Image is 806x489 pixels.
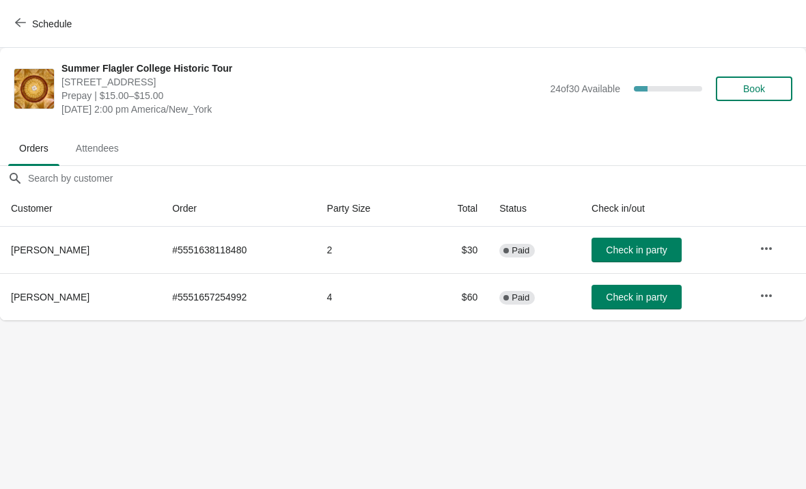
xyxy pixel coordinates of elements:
[592,238,682,262] button: Check in party
[8,136,59,160] span: Orders
[32,18,72,29] span: Schedule
[606,292,667,303] span: Check in party
[488,191,581,227] th: Status
[61,102,543,116] span: [DATE] 2:00 pm America/New_York
[61,89,543,102] span: Prepay | $15.00–$15.00
[592,285,682,309] button: Check in party
[581,191,749,227] th: Check in/out
[61,75,543,89] span: [STREET_ADDRESS]
[65,136,130,160] span: Attendees
[161,273,316,320] td: # 5551657254992
[743,83,765,94] span: Book
[61,61,543,75] span: Summer Flagler College Historic Tour
[512,292,529,303] span: Paid
[11,244,89,255] span: [PERSON_NAME]
[316,273,421,320] td: 4
[716,76,792,101] button: Book
[421,273,488,320] td: $60
[27,166,806,191] input: Search by customer
[7,12,83,36] button: Schedule
[316,191,421,227] th: Party Size
[316,227,421,273] td: 2
[550,83,620,94] span: 24 of 30 Available
[161,227,316,273] td: # 5551638118480
[161,191,316,227] th: Order
[11,292,89,303] span: [PERSON_NAME]
[512,245,529,256] span: Paid
[14,69,54,109] img: Summer Flagler College Historic Tour
[421,191,488,227] th: Total
[421,227,488,273] td: $30
[606,244,667,255] span: Check in party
